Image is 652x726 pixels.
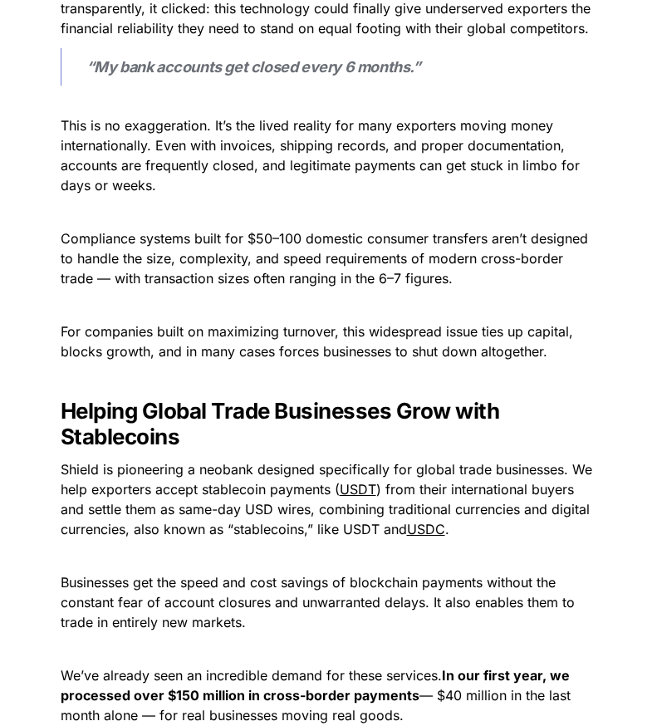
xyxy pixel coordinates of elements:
span: Businesses get the speed and cost savings of blockchain payments without the constant fear of acc... [61,574,579,630]
strong: Helping Global Trade Businesses Grow with Stablecoins [61,398,504,449]
span: Shield is pioneering a neobank designed specifically for global trade businesses. We help exporte... [61,461,596,498]
strong: “My bank accounts get closed every 6 months.” [86,58,421,76]
span: ) from their international buyers and settle them as same-day USD wires, combining traditional cu... [61,481,594,537]
span: Compliance systems built for $50–100 domestic consumer transfers aren’t designed to handle the si... [61,230,592,287]
span: . [445,521,449,537]
u: USDC [407,521,445,537]
span: This is no exaggeration. It’s the lived reality for many exporters moving money internationally. ... [61,117,584,194]
span: For companies built on maximizing turnover, this widespread issue ties up capital, blocks growth,... [61,323,577,360]
u: USDT [340,481,376,498]
span: We’ve already seen an incredible demand for these services. [61,667,442,684]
